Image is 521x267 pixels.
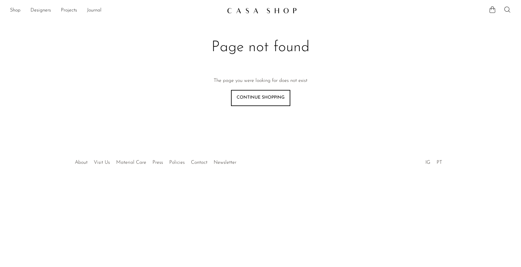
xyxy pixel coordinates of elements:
[231,90,290,106] a: Continue shopping
[10,5,222,16] ul: NEW HEADER MENU
[422,155,445,167] ul: Social Medias
[116,160,146,165] a: Material Care
[191,160,207,165] a: Contact
[10,7,20,15] a: Shop
[10,5,222,16] nav: Desktop navigation
[152,160,163,165] a: Press
[214,77,307,85] p: The page you were looking for does not exist
[425,160,430,165] a: IG
[437,160,442,165] a: PT
[30,7,51,15] a: Designers
[169,160,185,165] a: Policies
[72,155,239,167] ul: Quick links
[162,38,359,57] h1: Page not found
[87,7,102,15] a: Journal
[75,160,88,165] a: About
[61,7,77,15] a: Projects
[94,160,110,165] a: Visit Us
